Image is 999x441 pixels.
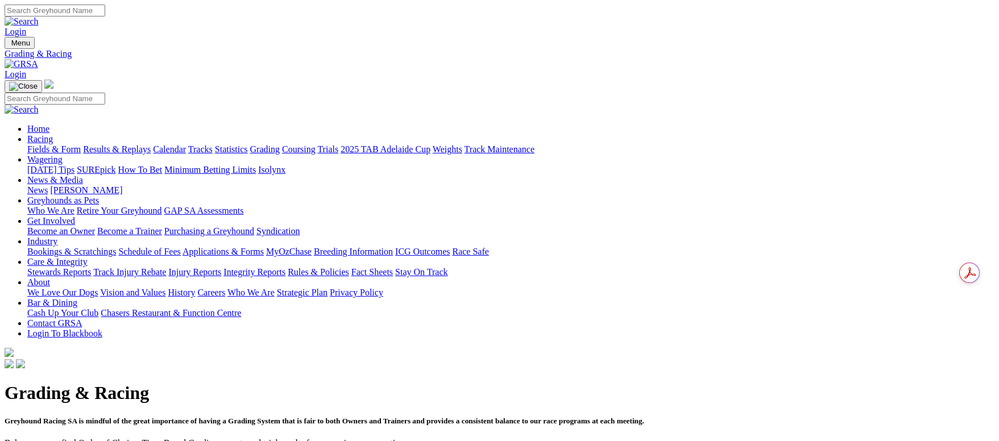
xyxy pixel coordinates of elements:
[11,39,30,47] span: Menu
[27,298,77,307] a: Bar & Dining
[266,247,312,256] a: MyOzChase
[341,144,430,154] a: 2025 TAB Adelaide Cup
[77,165,115,174] a: SUREpick
[250,144,280,154] a: Grading
[27,247,994,257] div: Industry
[5,382,994,403] h1: Grading & Racing
[465,144,534,154] a: Track Maintenance
[197,288,225,297] a: Careers
[183,247,264,256] a: Applications & Forms
[5,105,39,115] img: Search
[9,82,38,91] img: Close
[5,417,994,426] h5: Greyhound Racing SA is mindful of the great importance of having a Grading System that is fair to...
[44,80,53,89] img: logo-grsa-white.png
[27,185,48,195] a: News
[27,144,994,155] div: Racing
[16,359,25,368] img: twitter.svg
[97,226,162,236] a: Become a Trainer
[93,267,166,277] a: Track Injury Rebate
[330,288,383,297] a: Privacy Policy
[227,288,275,297] a: Who We Are
[5,27,26,36] a: Login
[395,267,447,277] a: Stay On Track
[27,124,49,134] a: Home
[27,236,57,246] a: Industry
[188,144,213,154] a: Tracks
[27,288,994,298] div: About
[27,134,53,144] a: Racing
[27,267,91,277] a: Stewards Reports
[452,247,488,256] a: Race Safe
[27,288,98,297] a: We Love Our Dogs
[5,16,39,27] img: Search
[27,185,994,195] div: News & Media
[27,165,74,174] a: [DATE] Tips
[27,308,994,318] div: Bar & Dining
[27,216,75,226] a: Get Involved
[27,247,116,256] a: Bookings & Scratchings
[77,206,162,215] a: Retire Your Greyhound
[27,328,102,338] a: Login To Blackbook
[164,226,254,236] a: Purchasing a Greyhound
[27,226,95,236] a: Become an Owner
[351,267,393,277] a: Fact Sheets
[258,165,285,174] a: Isolynx
[277,288,328,297] a: Strategic Plan
[433,144,462,154] a: Weights
[5,348,14,357] img: logo-grsa-white.png
[256,226,300,236] a: Syndication
[27,308,98,318] a: Cash Up Your Club
[5,93,105,105] input: Search
[223,267,285,277] a: Integrity Reports
[101,308,241,318] a: Chasers Restaurant & Function Centre
[27,267,994,277] div: Care & Integrity
[288,267,349,277] a: Rules & Policies
[314,247,393,256] a: Breeding Information
[118,247,180,256] a: Schedule of Fees
[83,144,151,154] a: Results & Replays
[27,206,994,216] div: Greyhounds as Pets
[5,359,14,368] img: facebook.svg
[5,59,38,69] img: GRSA
[5,80,42,93] button: Toggle navigation
[282,144,316,154] a: Coursing
[164,206,244,215] a: GAP SA Assessments
[5,37,35,49] button: Toggle navigation
[27,175,83,185] a: News & Media
[27,257,88,267] a: Care & Integrity
[27,206,74,215] a: Who We Are
[27,155,63,164] a: Wagering
[27,195,99,205] a: Greyhounds as Pets
[317,144,338,154] a: Trials
[153,144,186,154] a: Calendar
[27,318,82,328] a: Contact GRSA
[5,69,26,79] a: Login
[27,165,994,175] div: Wagering
[27,226,994,236] div: Get Involved
[50,185,122,195] a: [PERSON_NAME]
[27,144,81,154] a: Fields & Form
[168,267,221,277] a: Injury Reports
[5,49,994,59] a: Grading & Racing
[164,165,256,174] a: Minimum Betting Limits
[168,288,195,297] a: History
[5,5,105,16] input: Search
[27,277,50,287] a: About
[100,288,165,297] a: Vision and Values
[118,165,163,174] a: How To Bet
[215,144,248,154] a: Statistics
[395,247,450,256] a: ICG Outcomes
